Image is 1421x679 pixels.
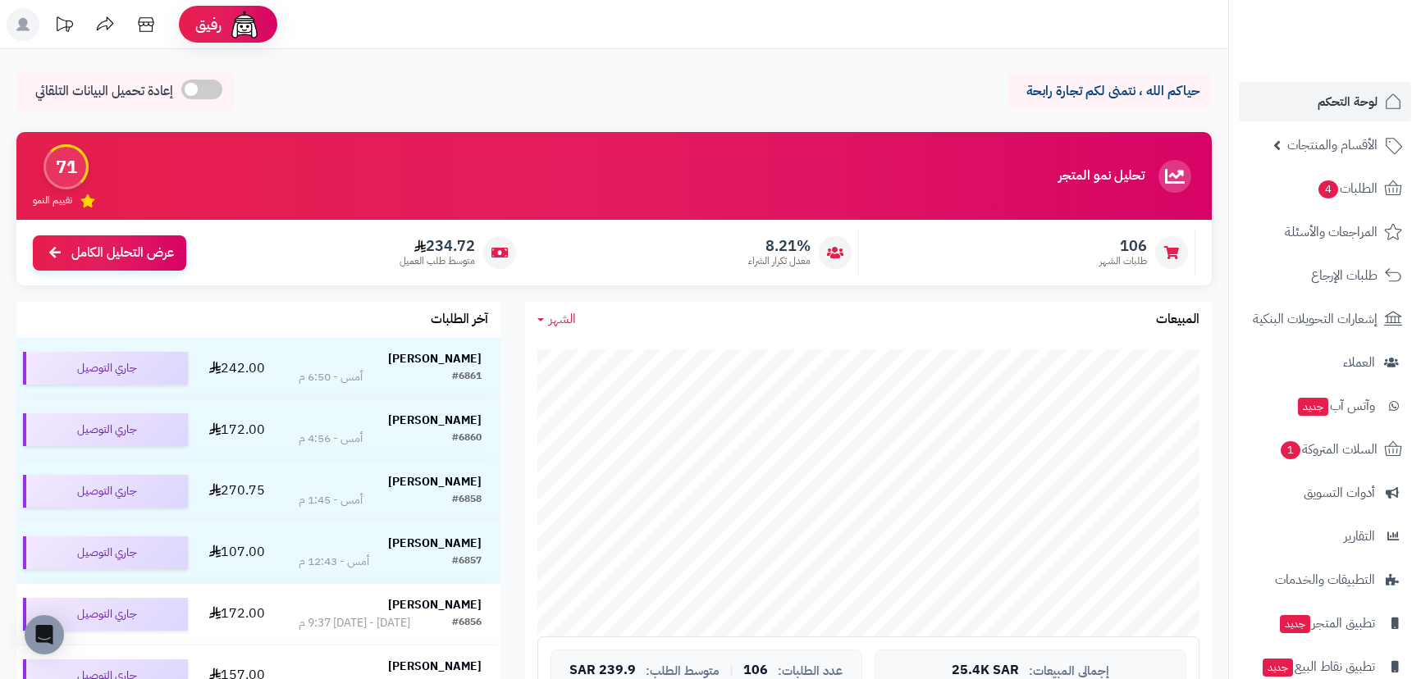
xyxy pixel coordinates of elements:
[549,309,576,329] span: الشهر
[400,254,475,268] span: متوسط طلب العميل
[1311,264,1378,287] span: طلبات الإرجاع
[388,473,482,490] strong: [PERSON_NAME]
[299,369,363,385] div: أمس - 6:50 م
[431,312,488,327] h3: آخر الطلبات
[452,554,482,570] div: #6857
[778,664,843,678] span: عدد الطلبات:
[729,664,733,677] span: |
[1298,398,1328,416] span: جديد
[299,554,369,570] div: أمس - 12:43 م
[952,663,1019,678] span: 25.4K SAR
[1239,82,1411,121] a: لوحة التحكم
[25,615,64,654] div: Open Intercom Messenger
[1287,134,1378,157] span: الأقسام والمنتجات
[1239,430,1411,469] a: السلات المتروكة1
[23,475,188,508] div: جاري التوصيل
[1279,438,1378,461] span: السلات المتروكة
[1304,481,1375,504] span: أدوات التسويق
[1280,615,1310,633] span: جديد
[23,536,188,569] div: جاري التوصيل
[1239,517,1411,556] a: التقارير
[194,399,280,460] td: 172.00
[400,237,475,255] span: 234.72
[1253,308,1378,330] span: إشعارات التحويلات البنكية
[228,8,261,41] img: ai-face.png
[33,194,72,207] span: تقييم النمو
[1261,655,1375,678] span: تطبيق نقاط البيع
[194,461,280,522] td: 270.75
[646,664,720,678] span: متوسط الطلب:
[1263,658,1293,677] span: جديد
[1296,394,1375,417] span: وآتس آب
[748,237,811,255] span: 8.21%
[1285,221,1378,244] span: المراجعات والأسئلة
[1239,256,1411,295] a: طلبات الإرجاع
[1318,90,1378,113] span: لوحة التحكم
[194,522,280,583] td: 107.00
[1344,525,1375,548] span: التقارير
[1275,568,1375,591] span: التطبيقات والخدمات
[1239,560,1411,599] a: التطبيقات والخدمات
[1058,169,1145,184] h3: تحليل نمو المتجر
[1099,254,1147,268] span: طلبات الشهر
[1239,212,1411,252] a: المراجعات والأسئلة
[43,8,85,45] a: تحديثات المنصة
[537,310,576,329] a: الشهر
[388,412,482,429] strong: [PERSON_NAME]
[195,15,222,34] span: رفيق
[452,369,482,385] div: #6861
[388,535,482,552] strong: [PERSON_NAME]
[1029,664,1109,678] span: إجمالي المبيعات:
[1099,237,1147,255] span: 106
[33,235,186,271] a: عرض التحليل الكامل
[194,584,280,645] td: 172.00
[1239,169,1411,208] a: الطلبات4
[1278,612,1375,635] span: تطبيق المتجر
[1019,82,1199,101] p: حياكم الله ، نتمنى لكم تجارة رابحة
[388,658,482,675] strong: [PERSON_NAME]
[1309,12,1405,47] img: logo-2.png
[35,82,173,101] span: إعادة تحميل البيانات التلقائي
[748,254,811,268] span: معدل تكرار الشراء
[1318,180,1338,198] span: 4
[569,663,636,678] span: 239.9 SAR
[743,663,768,678] span: 106
[452,431,482,447] div: #6860
[1239,386,1411,426] a: وآتس آبجديد
[1317,177,1378,200] span: الطلبات
[1239,473,1411,513] a: أدوات التسويق
[452,492,482,508] div: #6858
[1281,441,1300,459] span: 1
[23,598,188,631] div: جاري التوصيل
[388,596,482,613] strong: [PERSON_NAME]
[1239,604,1411,643] a: تطبيق المتجرجديد
[299,431,363,447] div: أمس - 4:56 م
[1156,312,1199,327] h3: المبيعات
[388,350,482,367] strong: [PERSON_NAME]
[1343,351,1375,374] span: العملاء
[299,492,363,508] div: أمس - 1:45 م
[1239,343,1411,382] a: العملاء
[299,615,410,631] div: [DATE] - [DATE] 9:37 م
[194,338,280,399] td: 242.00
[71,244,174,262] span: عرض التحليل الكامل
[452,615,482,631] div: #6856
[23,352,188,385] div: جاري التوصيل
[1239,299,1411,339] a: إشعارات التحويلات البنكية
[23,413,188,446] div: جاري التوصيل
